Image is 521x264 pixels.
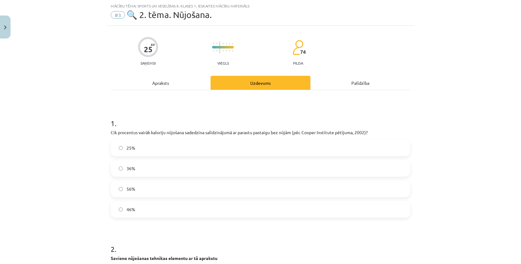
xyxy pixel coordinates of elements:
[111,11,125,19] span: #3
[111,76,211,90] div: Apraksts
[119,166,123,171] input: 36%
[138,61,158,65] p: Saņemsi
[111,129,410,136] p: Cik procentus vairāk kaloriju nūjošana sadedzina salīdzinājumā ar parastu pastaigu bez nūjām (pēc...
[111,108,410,127] h1: 1 .
[232,50,233,52] img: icon-short-line-57e1e144782c952c97e751825c79c345078a6d821885a25fce030b3d8c18986b.svg
[216,43,217,44] img: icon-short-line-57e1e144782c952c97e751825c79c345078a6d821885a25fce030b3d8c18986b.svg
[127,186,135,192] span: 56%
[127,206,135,213] span: 46%
[310,76,410,90] div: Palīdzība
[216,50,217,52] img: icon-short-line-57e1e144782c952c97e751825c79c345078a6d821885a25fce030b3d8c18986b.svg
[4,25,7,30] img: icon-close-lesson-0947bae3869378f0d4975bcd49f059093ad1ed9edebbc8119c70593378902aed.svg
[217,61,229,65] p: Viegls
[127,165,135,172] span: 36%
[300,49,306,55] span: 74
[111,4,410,8] div: Mācību tēma: Sports un veselības 8. klases 1. ieskaites mācību materiāls
[213,43,214,44] img: icon-short-line-57e1e144782c952c97e751825c79c345078a6d821885a25fce030b3d8c18986b.svg
[111,234,410,253] h1: 2 .
[119,146,123,150] input: 25%
[151,43,155,46] span: XP
[119,187,123,191] input: 56%
[119,207,123,212] input: 46%
[111,255,217,261] strong: Savieno nūjošanas tehnikas elementu ar tā aprakstu
[232,43,233,44] img: icon-short-line-57e1e144782c952c97e751825c79c345078a6d821885a25fce030b3d8c18986b.svg
[213,50,214,52] img: icon-short-line-57e1e144782c952c97e751825c79c345078a6d821885a25fce030b3d8c18986b.svg
[211,76,310,90] div: Uzdevums
[127,145,135,151] span: 25%
[127,10,212,20] span: 🔍 2. tēma. Nūjošana.
[144,45,153,54] div: 25
[293,61,303,65] p: pilda
[292,40,303,55] img: students-c634bb4e5e11cddfef0936a35e636f08e4e9abd3cc4e673bd6f9a4125e45ecb1.svg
